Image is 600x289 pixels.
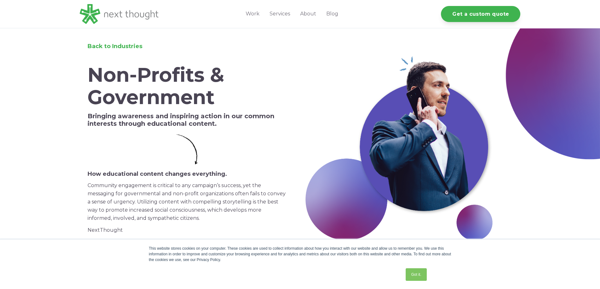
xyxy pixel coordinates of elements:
[88,181,287,222] p: Community engagement is critical to any campaign’s success, yet the messaging for governmental an...
[406,268,426,281] a: Got it.
[88,226,287,234] p: NextThought
[88,43,142,50] a: Back to Industries
[306,53,494,241] img: Government-Header
[88,171,287,178] h6: How educational content changes everything.
[176,134,198,164] img: Simple Arrow
[441,6,520,22] a: Get a custom quote
[88,64,287,109] h1: Non-Profits & Government
[149,246,451,263] div: This website stores cookies on your computer. These cookies are used to collect information about...
[88,112,287,127] h5: Bringing awareness and inspiring action in our common interests through educational content.
[80,4,158,24] img: LG - NextThought Logo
